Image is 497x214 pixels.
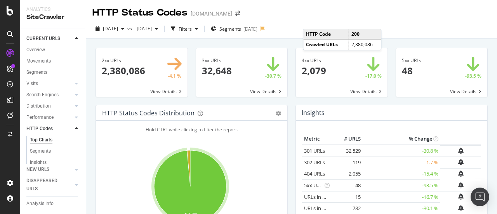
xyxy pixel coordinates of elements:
[303,40,348,50] td: Crawled URLs
[30,136,52,144] div: Top Charts
[349,40,381,50] td: 2,380,086
[304,147,325,154] a: 301 URLs
[134,23,161,35] button: [DATE]
[243,26,257,32] div: [DATE]
[26,68,80,77] a: Segments
[26,165,73,174] a: NEW URLS
[458,148,464,154] div: bell-plus
[30,147,80,155] a: Segments
[26,125,73,133] a: HTTP Codes
[30,147,51,155] div: Segments
[332,168,363,180] td: 2,055
[363,168,440,180] td: -15.4 %
[26,13,80,22] div: SiteCrawler
[276,111,281,116] div: gear
[332,157,363,168] td: 119
[26,102,73,110] a: Distribution
[26,200,80,208] a: Analysis Info
[304,193,355,200] a: URLs in Redirect Loop
[30,136,80,144] a: Top Charts
[349,30,381,40] td: 200
[304,170,325,177] a: 404 URLs
[458,171,464,177] div: bell-plus
[304,205,356,212] a: URLs in Redirect Chain
[208,23,261,35] button: Segments[DATE]
[30,158,47,167] div: Insights
[302,133,332,145] th: Metric
[103,25,118,32] span: 2025 Apr. 1st
[102,109,195,117] div: HTTP Status Codes Distribution
[26,91,73,99] a: Search Engines
[26,35,73,43] a: CURRENT URLS
[26,200,54,208] div: Analysis Info
[458,182,464,188] div: bell-plus
[332,145,363,157] td: 32,529
[134,25,152,32] span: 2025 Jan. 1st
[26,80,38,88] div: Visits
[92,23,127,35] button: [DATE]
[332,133,363,145] th: # URLS
[363,145,440,157] td: -30.8 %
[127,25,134,32] span: vs
[304,159,325,166] a: 302 URLs
[304,182,325,189] a: 5xx URLs
[363,180,440,191] td: -93.5 %
[303,30,348,40] td: HTTP Code
[26,113,73,122] a: Performance
[26,91,59,99] div: Search Engines
[26,80,73,88] a: Visits
[458,205,464,211] div: bell-plus
[219,26,241,32] span: Segments
[26,46,80,54] a: Overview
[191,10,232,17] div: [DOMAIN_NAME]
[179,26,192,32] div: Filters
[26,113,54,122] div: Performance
[92,6,188,19] div: HTTP Status Codes
[471,188,489,206] div: Open Intercom Messenger
[26,6,80,13] div: Analytics
[332,180,363,191] td: 48
[26,35,60,43] div: CURRENT URLS
[26,177,66,193] div: DISAPPEARED URLS
[332,191,363,203] td: 15
[168,23,201,35] button: Filters
[26,46,45,54] div: Overview
[26,125,53,133] div: HTTP Codes
[302,108,325,118] h4: Insights
[26,177,73,193] a: DISAPPEARED URLS
[235,11,240,16] div: arrow-right-arrow-left
[458,193,464,200] div: bell-plus
[26,68,47,77] div: Segments
[363,133,440,145] th: % Change
[30,158,80,167] a: Insights
[26,57,51,65] div: Movements
[26,165,49,174] div: NEW URLS
[458,159,464,165] div: bell-plus
[26,57,80,65] a: Movements
[26,102,51,110] div: Distribution
[363,157,440,168] td: -1.7 %
[363,191,440,203] td: -16.7 %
